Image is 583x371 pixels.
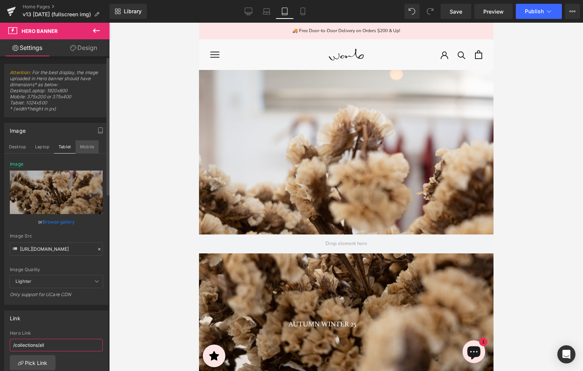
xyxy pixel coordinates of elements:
[10,233,103,239] div: Image Src
[76,140,99,153] button: Mobile
[110,4,147,19] a: New Library
[124,8,142,15] span: Library
[10,292,103,303] div: Only support for UCare CDN
[258,4,276,19] a: Laptop
[10,161,23,167] div: Image
[11,29,20,35] button: Open navigation
[54,140,76,153] button: Tablet
[10,70,103,117] span: : For the best display, the image uploaded in Hero banner should have dimensions* as below: Deskt...
[119,23,176,40] img: Womb
[10,218,103,226] div: or
[450,8,462,16] span: Save
[10,339,103,351] input: https://your-shop.myshopify.com
[276,4,294,19] a: Tablet
[483,8,504,16] span: Preview
[423,4,438,19] button: Redo
[276,28,283,36] a: Open cart
[565,4,580,19] button: More
[23,11,91,17] span: v13 [DATE] (fullscreen img)
[404,4,420,19] button: Undo
[31,140,54,153] button: Laptop
[525,8,544,14] span: Publish
[23,4,110,10] a: Home Pages
[5,140,31,153] button: Desktop
[239,4,258,19] a: Desktop
[4,322,26,345] iframe: Button to open loyalty program pop-up
[474,4,513,19] a: Preview
[10,70,30,75] a: Attention
[10,331,103,336] div: Hero Link
[259,28,267,36] a: Search
[43,215,75,228] a: Browse gallery
[10,242,103,256] input: Link
[10,355,56,370] a: Pick Link
[261,318,288,342] inbox-online-store-chat: Shopify online store chat
[15,278,31,284] b: Lighter
[516,4,562,19] button: Publish
[557,345,575,363] div: Open Intercom Messenger
[56,39,111,56] a: Design
[6,5,289,12] p: 🚚 Free Door-to-Door Delivery on Orders $200 & Up!
[294,4,312,19] a: Mobile
[10,267,103,272] div: Image Quality
[10,311,20,321] div: Link
[10,123,26,134] div: Image
[22,28,58,34] span: Hero Banner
